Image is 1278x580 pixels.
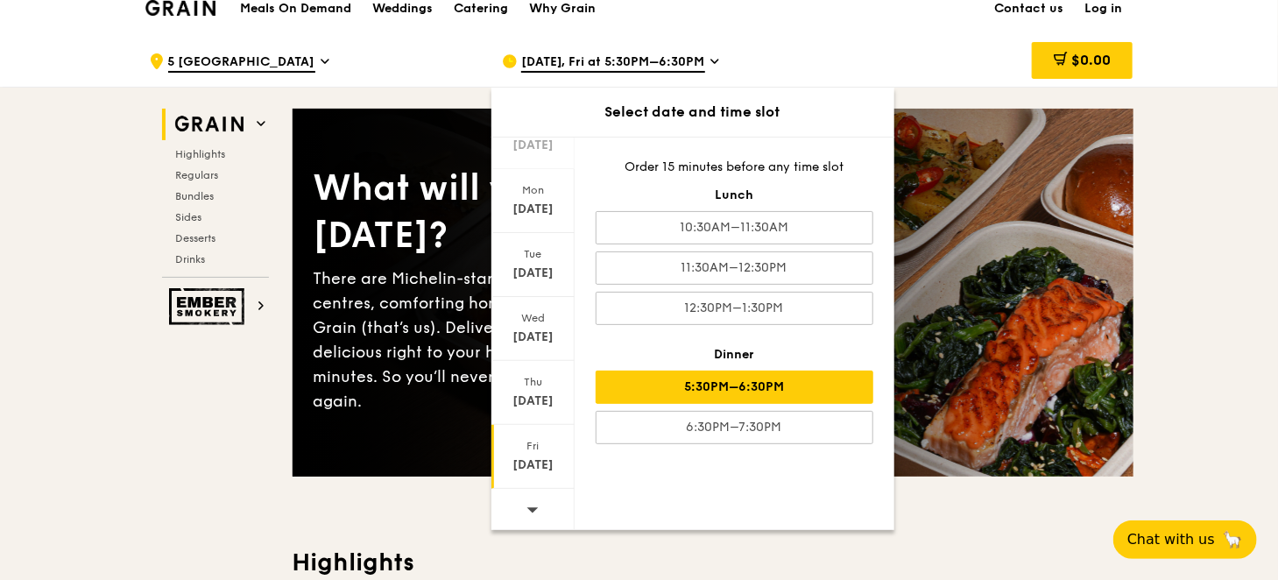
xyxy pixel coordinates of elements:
[176,169,219,181] span: Regulars
[168,53,315,73] span: 5 [GEOGRAPHIC_DATA]
[169,288,250,325] img: Ember Smokery web logo
[494,311,572,325] div: Wed
[494,265,572,282] div: [DATE]
[1222,529,1243,550] span: 🦙
[596,292,873,325] div: 12:30PM–1:30PM
[176,232,216,244] span: Desserts
[176,253,206,265] span: Drinks
[596,211,873,244] div: 10:30AM–11:30AM
[176,148,226,160] span: Highlights
[494,393,572,410] div: [DATE]
[494,247,572,261] div: Tue
[494,329,572,346] div: [DATE]
[176,211,202,223] span: Sides
[176,190,215,202] span: Bundles
[491,102,894,123] div: Select date and time slot
[169,109,250,140] img: Grain web logo
[596,371,873,404] div: 5:30PM–6:30PM
[521,53,705,73] span: [DATE], Fri at 5:30PM–6:30PM
[293,547,1133,578] h3: Highlights
[494,456,572,474] div: [DATE]
[1113,520,1257,559] button: Chat with us🦙
[494,137,572,154] div: [DATE]
[494,201,572,218] div: [DATE]
[596,411,873,444] div: 6:30PM–7:30PM
[494,439,572,453] div: Fri
[1127,529,1215,550] span: Chat with us
[494,375,572,389] div: Thu
[494,183,572,197] div: Mon
[596,159,873,176] div: Order 15 minutes before any time slot
[596,346,873,364] div: Dinner
[1071,52,1111,68] span: $0.00
[596,187,873,204] div: Lunch
[596,251,873,285] div: 11:30AM–12:30PM
[314,165,713,259] div: What will you eat [DATE]?
[314,266,713,414] div: There are Michelin-star restaurants, hawker centres, comforting home-cooked classics… and Grain (...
